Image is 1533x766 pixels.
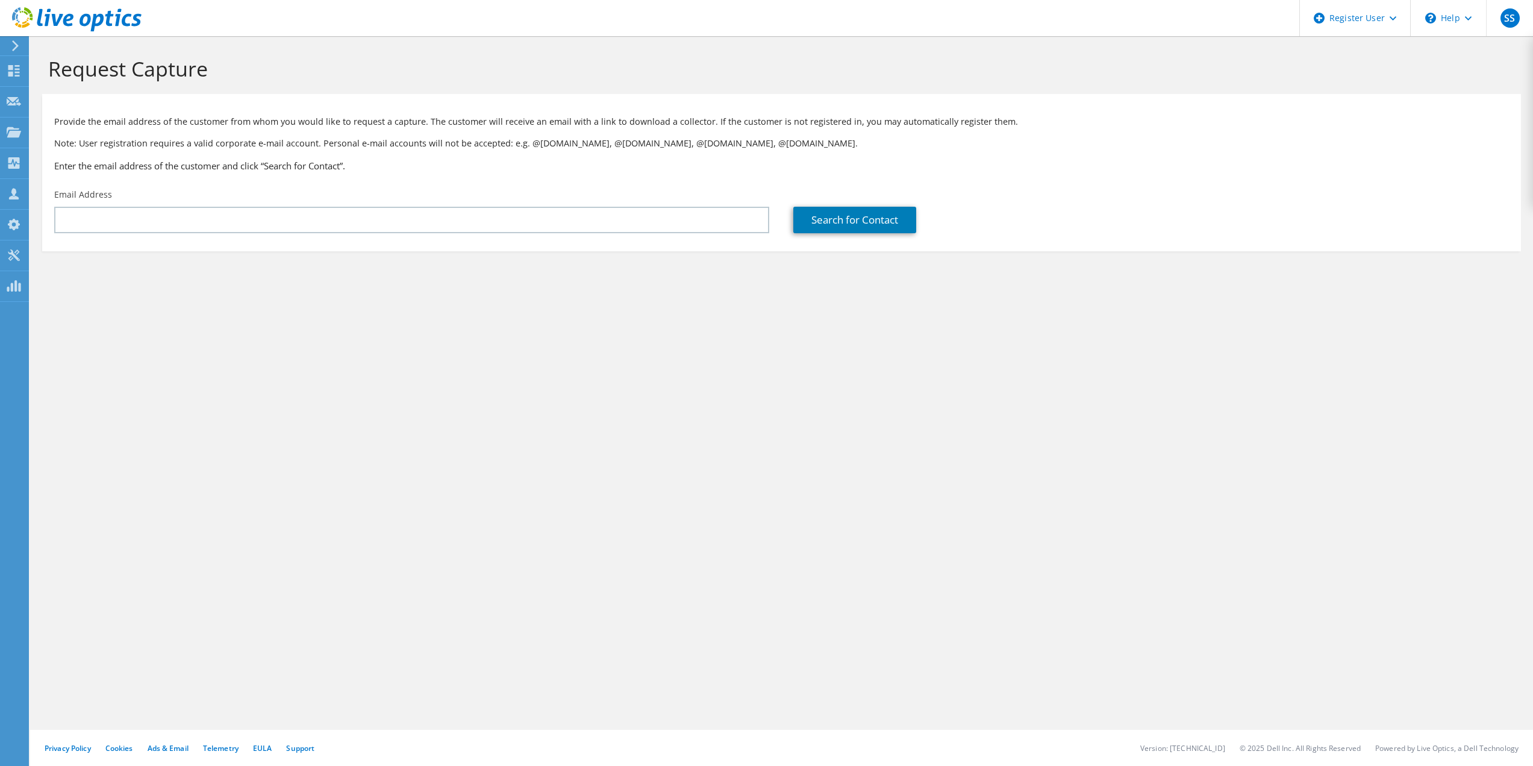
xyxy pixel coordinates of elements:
a: Cookies [105,743,133,753]
li: Version: [TECHNICAL_ID] [1140,743,1225,753]
a: Telemetry [203,743,239,753]
h3: Enter the email address of the customer and click “Search for Contact”. [54,159,1509,172]
a: Ads & Email [148,743,189,753]
li: © 2025 Dell Inc. All Rights Reserved [1240,743,1361,753]
p: Note: User registration requires a valid corporate e-mail account. Personal e-mail accounts will ... [54,137,1509,150]
a: Search for Contact [793,207,916,233]
label: Email Address [54,189,112,201]
h1: Request Capture [48,56,1509,81]
a: Support [286,743,314,753]
li: Powered by Live Optics, a Dell Technology [1375,743,1519,753]
svg: \n [1425,13,1436,24]
p: Provide the email address of the customer from whom you would like to request a capture. The cust... [54,115,1509,128]
a: Privacy Policy [45,743,91,753]
span: SS [1500,8,1520,28]
a: EULA [253,743,272,753]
